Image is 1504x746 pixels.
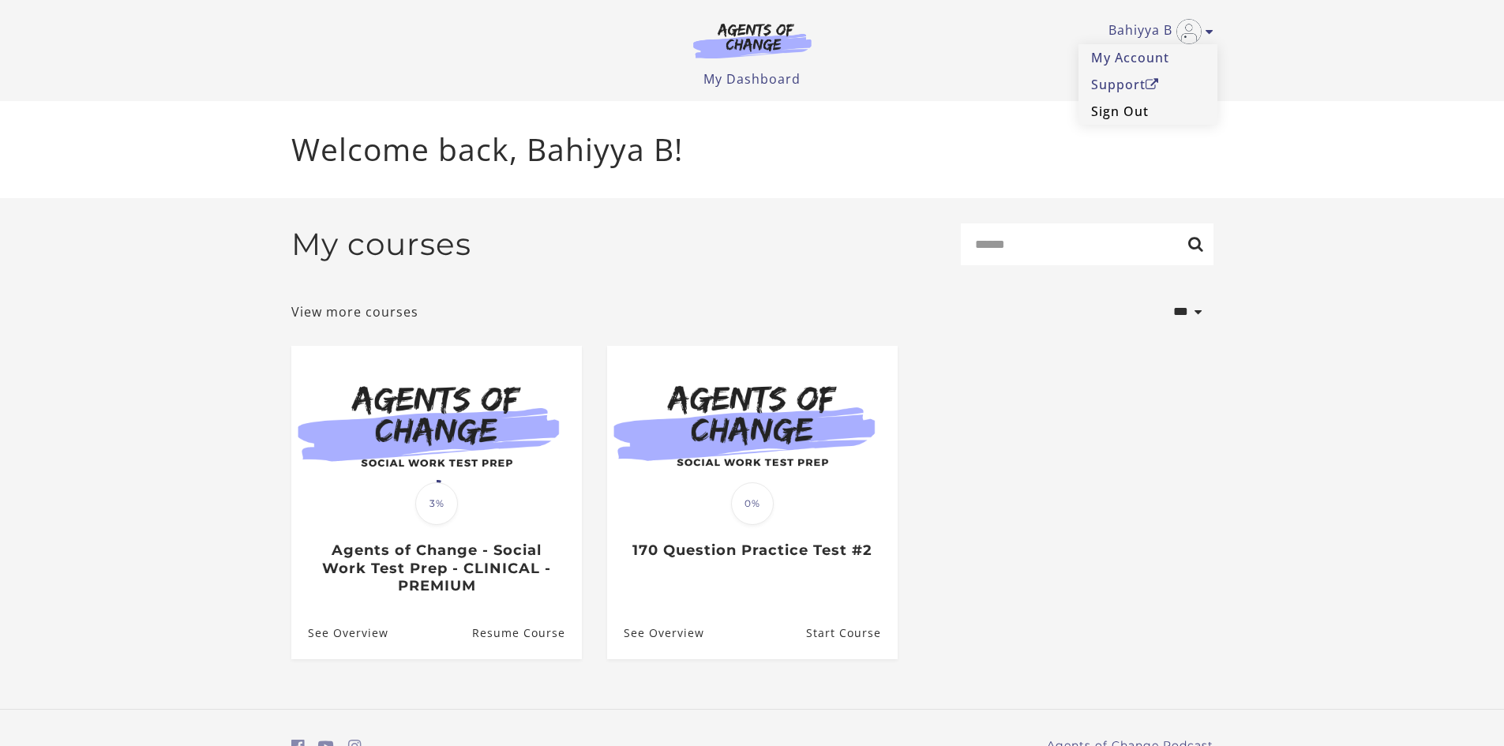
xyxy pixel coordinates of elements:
a: My Account [1078,44,1217,71]
a: Agents of Change - Social Work Test Prep - CLINICAL - PREMIUM: See Overview [291,607,388,658]
h3: 170 Question Practice Test #2 [624,542,880,560]
img: Agents of Change Logo [677,22,828,58]
i: Open in a new window [1146,78,1159,91]
h3: Agents of Change - Social Work Test Prep - CLINICAL - PREMIUM [308,542,564,595]
a: My Dashboard [703,70,801,88]
a: Toggle menu [1108,19,1206,44]
h2: My courses [291,226,471,263]
a: 170 Question Practice Test #2: See Overview [607,607,704,658]
a: SupportOpen in a new window [1078,71,1217,98]
span: 3% [415,482,458,525]
a: Sign Out [1078,98,1217,125]
a: Agents of Change - Social Work Test Prep - CLINICAL - PREMIUM: Resume Course [471,607,581,658]
a: 170 Question Practice Test #2: Resume Course [805,607,897,658]
span: 0% [731,482,774,525]
a: View more courses [291,302,418,321]
p: Welcome back, Bahiyya B! [291,126,1213,173]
